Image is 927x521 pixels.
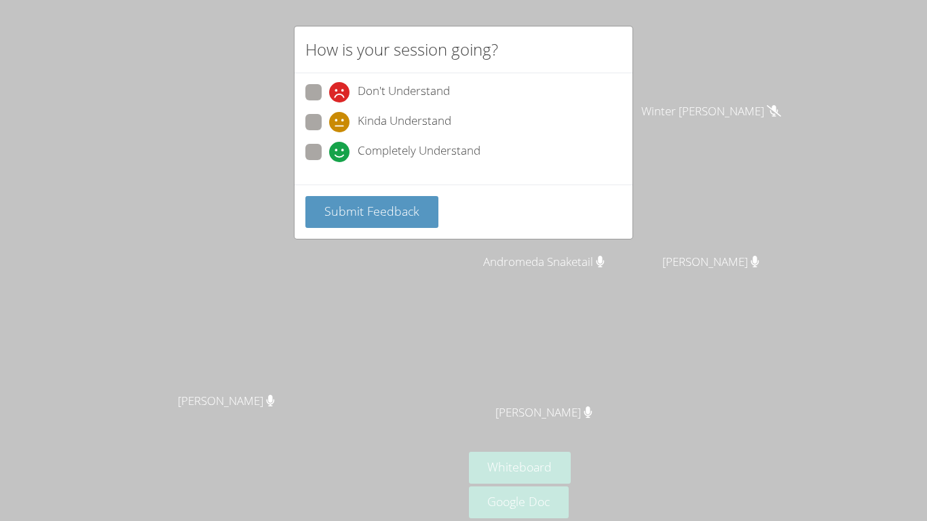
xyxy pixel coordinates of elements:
span: Don't Understand [358,82,450,102]
button: Submit Feedback [305,196,438,228]
span: Completely Understand [358,142,480,162]
span: Kinda Understand [358,112,451,132]
span: Submit Feedback [324,203,419,219]
h2: How is your session going? [305,37,498,62]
